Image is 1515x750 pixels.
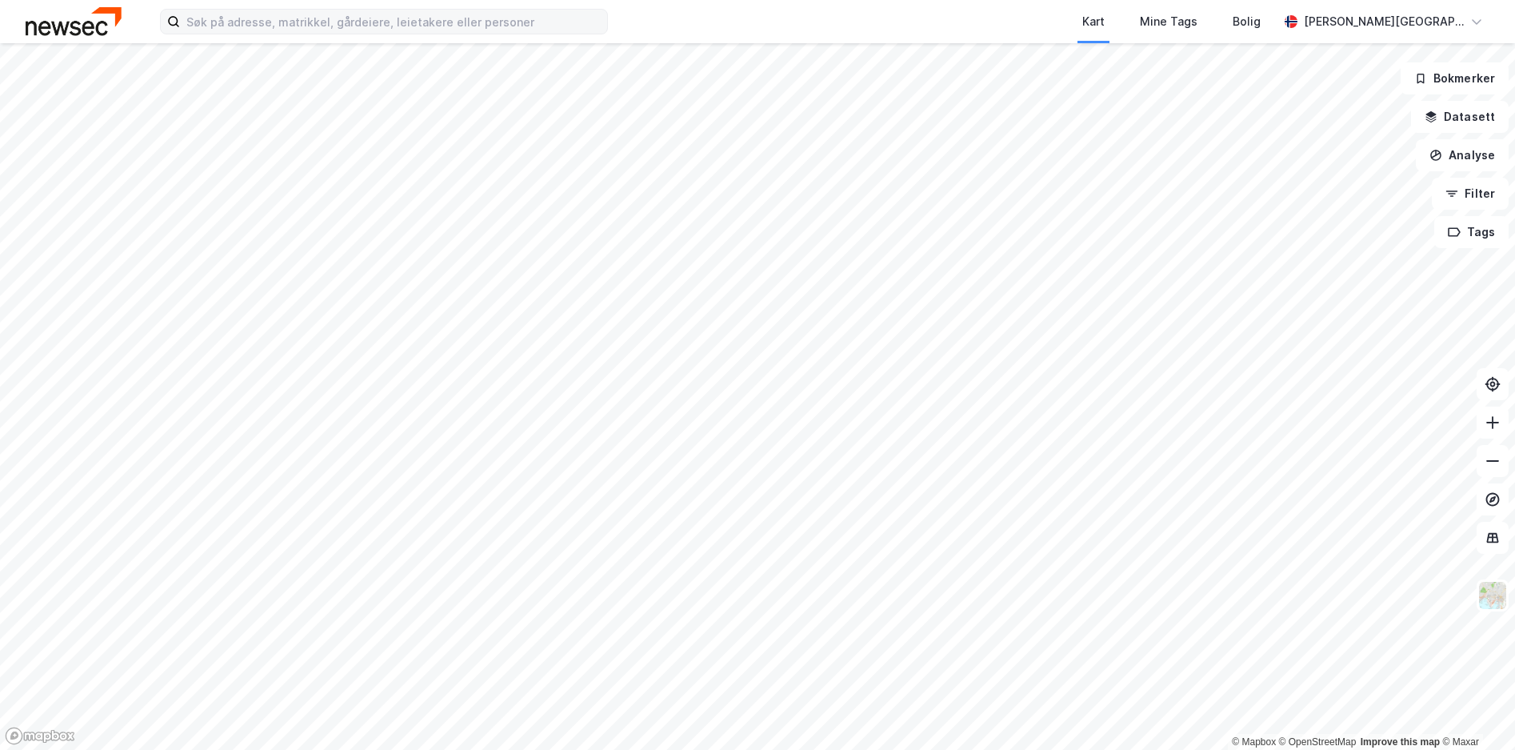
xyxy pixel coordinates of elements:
button: Datasett [1411,101,1509,133]
iframe: Chat Widget [1435,673,1515,750]
a: Mapbox homepage [5,727,75,745]
a: OpenStreetMap [1279,736,1357,748]
div: Kontrollprogram for chat [1435,673,1515,750]
a: Improve this map [1361,736,1440,748]
div: [PERSON_NAME][GEOGRAPHIC_DATA] [1304,12,1464,31]
button: Bokmerker [1401,62,1509,94]
button: Analyse [1416,139,1509,171]
button: Tags [1434,216,1509,248]
button: Filter [1432,178,1509,210]
div: Bolig [1233,12,1261,31]
input: Søk på adresse, matrikkel, gårdeiere, leietakere eller personer [180,10,607,34]
img: Z [1477,580,1508,611]
div: Kart [1082,12,1105,31]
img: newsec-logo.f6e21ccffca1b3a03d2d.png [26,7,122,35]
a: Mapbox [1232,736,1276,748]
div: Mine Tags [1140,12,1197,31]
